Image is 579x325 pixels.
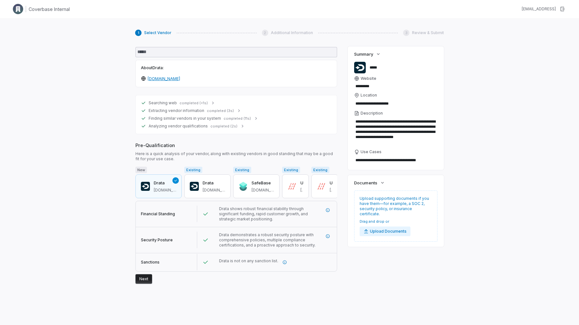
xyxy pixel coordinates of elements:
[144,30,171,35] span: Select Vendor
[141,237,173,242] span: Security Posture
[271,30,313,35] span: Additional Information
[330,188,333,193] span: unit21.ai
[135,174,182,198] button: Drata[DOMAIN_NAME]
[412,30,444,35] span: Review & Submit
[179,101,208,106] span: completed (<1s)
[361,93,377,98] span: Location
[330,180,333,186] h3: Unit21
[326,234,330,238] svg: More information
[149,116,221,121] span: Finding similar vendors in your system
[311,167,329,173] span: Existing
[147,76,180,82] a: [DOMAIN_NAME]
[135,142,337,149] span: Pre-Qualification
[184,174,231,198] button: Drata[DOMAIN_NAME]
[149,108,204,113] span: Extracting vendor information
[154,188,176,193] span: drata.com
[354,117,437,147] textarea: Description
[135,151,337,162] span: Here is a quick analysis of your vendor, along with existing vendors in good standing that may be...
[29,6,70,13] h1: Coverbase Internal
[252,188,274,193] span: safebase.io
[184,167,202,173] span: Existing
[354,180,377,186] span: Documents
[154,180,176,186] h3: Drata
[326,208,330,212] svg: More information
[300,188,303,193] span: unit21.ai
[13,4,23,14] img: Clerk Logo
[300,180,303,186] h3: Unit21
[203,188,225,193] span: drata.com
[141,211,175,216] span: Financial Standing
[354,156,437,165] textarea: Use Cases
[360,227,410,236] button: Upload Documents
[361,149,381,154] span: Use Cases
[354,51,373,57] span: Summary
[322,204,334,216] button: More information
[141,260,160,265] span: Sanctions
[360,219,410,224] span: Drag and drop or
[203,180,225,186] h3: Drata
[149,100,177,106] span: Searching web
[202,211,209,217] svg: Passed
[135,30,142,36] div: 1
[282,174,309,198] button: Unit21[URL]
[135,274,152,284] button: Next
[219,232,316,247] span: Drata demonstrates a robust security posture with comprehensive policies, multiple compliance cer...
[354,99,437,108] input: Location
[352,177,387,189] button: Documents
[282,260,287,265] svg: More information
[252,180,274,186] h3: SafeBase
[354,82,427,90] input: Website
[354,190,437,242] div: Upload supporting documents if you have them—for example, a SOC 2, security policy, or insurance ...
[282,167,300,173] span: Existing
[352,48,382,60] button: Summary
[262,30,268,36] div: 2
[322,230,334,242] button: More information
[149,124,208,129] span: Analyzing vendor qualifications
[210,124,237,129] span: completed (2s)
[279,256,290,268] button: More information
[202,237,209,243] svg: Passed
[361,76,376,81] span: Website
[141,65,332,70] span: About Drata :
[207,108,234,113] span: completed (3s)
[311,174,338,198] button: Unit21[URL]
[224,116,251,121] span: completed (11s)
[135,167,147,173] span: New
[361,111,383,116] span: Description
[233,167,251,173] span: Existing
[233,174,280,198] button: SafeBase[DOMAIN_NAME]
[522,6,556,12] div: [EMAIL_ADDRESS]
[219,258,278,263] span: Drata is not on any sanction list.
[202,259,209,265] svg: Passed
[403,30,409,36] div: 3
[219,206,308,221] span: Drata shows robust financial stability through significant funding, rapid customer growth, and st...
